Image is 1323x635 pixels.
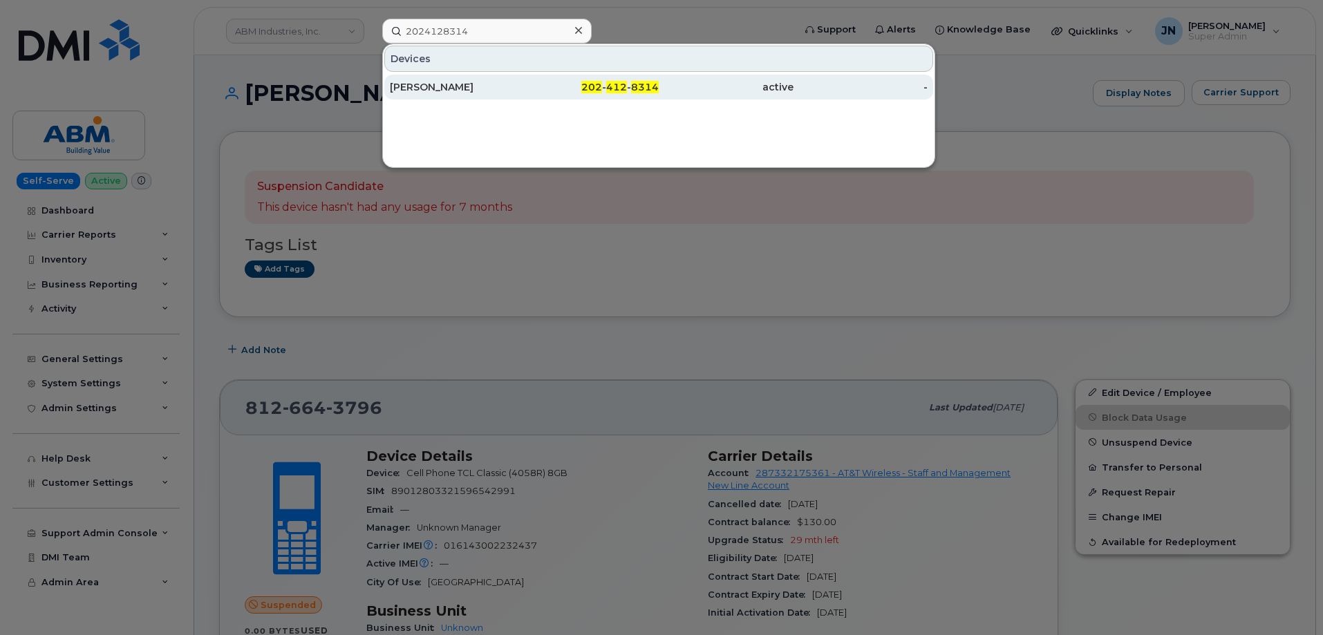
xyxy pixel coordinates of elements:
[794,80,928,94] div: -
[384,75,933,99] a: [PERSON_NAME]202-412-8314active-
[581,81,602,93] span: 202
[659,80,794,94] div: active
[384,46,933,72] div: Devices
[525,80,659,94] div: - -
[631,81,659,93] span: 8314
[606,81,627,93] span: 412
[390,80,525,94] div: [PERSON_NAME]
